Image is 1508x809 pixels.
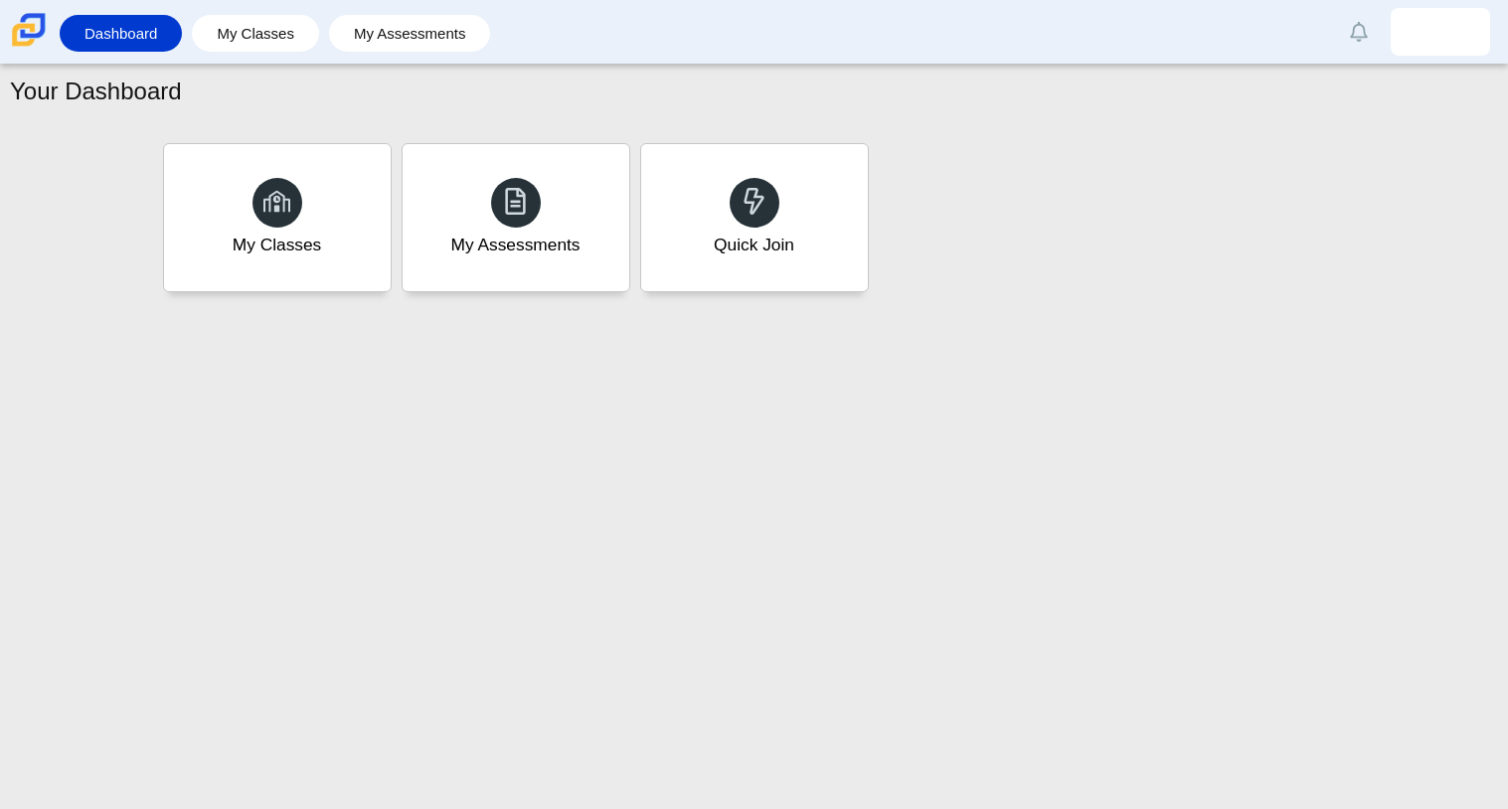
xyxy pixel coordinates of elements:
[233,233,322,257] div: My Classes
[640,143,869,292] a: Quick Join
[451,233,581,257] div: My Assessments
[163,143,392,292] a: My Classes
[1337,10,1381,54] a: Alerts
[10,75,182,108] h1: Your Dashboard
[402,143,630,292] a: My Assessments
[70,15,172,52] a: Dashboard
[8,9,50,51] img: Carmen School of Science & Technology
[8,37,50,54] a: Carmen School of Science & Technology
[714,233,794,257] div: Quick Join
[1391,8,1490,56] a: luis.zacariasmende.ABnLng
[339,15,481,52] a: My Assessments
[202,15,309,52] a: My Classes
[1424,16,1456,48] img: luis.zacariasmende.ABnLng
